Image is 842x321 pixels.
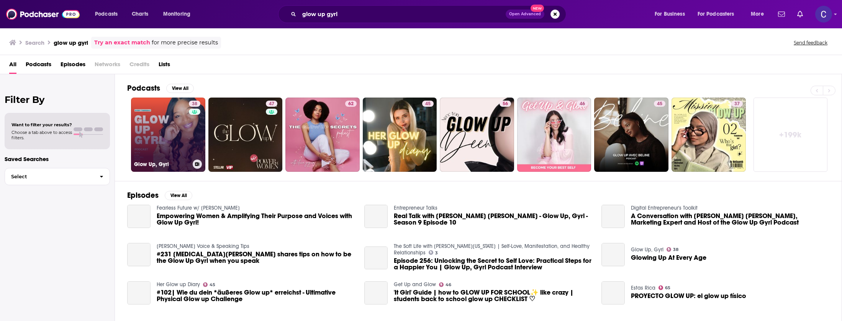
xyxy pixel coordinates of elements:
[731,101,743,107] a: 37
[631,254,706,261] a: Glowing Up At Every Age
[157,243,249,249] a: Leighannes Voice & Speaking Tips
[517,98,591,172] a: 46
[158,8,200,20] button: open menu
[439,282,452,287] a: 46
[775,8,788,21] a: Show notifications dropdown
[631,213,829,226] a: A Conversation with Kyra Mitchell Lewis, Marketing Expert and Host of the Glow Up Gyrl Podcast
[363,98,437,172] a: 45
[446,283,451,287] span: 46
[166,84,194,93] button: View All
[127,83,160,93] h2: Podcasts
[601,281,625,305] a: PROYECTO GLOW UP: el glow up físico
[90,8,128,20] button: open menu
[364,246,388,270] a: Episode 256: Unlocking the Secret to Self Love: Practical Steps for a Happier You | Glow Up, Gyrl...
[189,101,200,107] a: 38
[394,289,592,302] a: 'It Girl' Guide | how to GLOW UP FOR SCHOOL✨ like crazy | students back to school glow up CHECKLI...
[751,9,764,20] span: More
[157,289,355,302] a: #102| Wie du dein *äußeres Glow up* erreichst - Ultimative Physical Glow up Challenge
[6,7,80,21] img: Podchaser - Follow, Share and Rate Podcasts
[815,6,832,23] img: User Profile
[654,101,665,107] a: 45
[25,39,44,46] h3: Search
[577,101,588,107] a: 46
[9,58,16,74] a: All
[631,293,746,299] a: PROYECTO GLOW UP: el glow up físico
[266,101,277,107] a: 47
[127,191,192,200] a: EpisodesView All
[580,100,585,108] span: 46
[394,243,590,256] a: The Soft Life with Candy Washington | Self-Love, Manifestation, and Healthy Relationships
[85,45,129,50] div: Keywords by Traffic
[734,100,740,108] span: 37
[12,20,18,26] img: website_grey.svg
[5,168,110,185] button: Select
[134,161,190,168] h3: Glow Up, Gyrl
[165,191,192,200] button: View All
[673,248,678,251] span: 38
[655,9,685,20] span: For Business
[509,12,541,16] span: Open Advanced
[94,38,150,47] a: Try an exact match
[157,251,355,264] span: #231 [MEDICAL_DATA][PERSON_NAME] shares tips on how to be the Glow Up Gyrl when you speak
[693,8,745,20] button: open menu
[745,8,773,20] button: open menu
[5,174,93,179] span: Select
[506,10,544,19] button: Open AdvancedNew
[815,6,832,23] span: Logged in as publicityxxtina
[192,100,197,108] span: 38
[163,9,190,20] span: Monitoring
[631,213,829,226] span: A Conversation with [PERSON_NAME] [PERSON_NAME], Marketing Expert and Host of the Glow Up Gyrl Po...
[594,98,668,172] a: 45
[269,100,274,108] span: 47
[435,251,438,255] span: 3
[601,205,625,228] a: A Conversation with Kyra Mitchell Lewis, Marketing Expert and Host of the Glow Up Gyrl Podcast
[210,283,215,287] span: 45
[152,38,218,47] span: for more precise results
[503,100,508,108] span: 56
[129,58,149,74] span: Credits
[157,213,355,226] span: Empowering Women & Amplifying Their Purpose and Voices with Glow Up Gyrl!
[631,285,655,291] a: Estas Rica
[440,98,514,172] a: 56
[672,98,746,172] a: 37
[21,12,38,18] div: v 4.0.25
[425,100,431,108] span: 45
[698,9,734,20] span: For Podcasters
[95,9,118,20] span: Podcasts
[657,100,662,108] span: 45
[791,39,830,46] button: Send feedback
[61,58,85,74] a: Episodes
[11,122,72,127] span: Want to filter your results?
[422,101,434,107] a: 45
[667,247,679,252] a: 38
[665,286,670,290] span: 65
[127,83,194,93] a: PodcastsView All
[285,5,573,23] div: Search podcasts, credits, & more...
[345,101,357,107] a: 62
[127,205,151,228] a: Empowering Women & Amplifying Their Purpose and Voices with Glow Up Gyrl!
[157,281,200,288] a: Her Glow up Diary
[394,205,437,211] a: Entrepreneur Talks
[429,250,438,255] a: 3
[394,213,592,226] a: Real Talk with Kyra Mitchell Lewis - Glow Up, Gyrl - Season 9 Episode 10
[127,281,151,305] a: #102| Wie du dein *äußeres Glow up* erreichst - Ultimative Physical Glow up Challenge
[5,155,110,163] p: Saved Searches
[531,5,544,12] span: New
[364,281,388,305] a: 'It Girl' Guide | how to GLOW UP FOR SCHOOL✨ like crazy | students back to school glow up CHECKLI...
[649,8,695,20] button: open menu
[601,243,625,266] a: Glowing Up At Every Age
[348,100,354,108] span: 62
[364,205,388,228] a: Real Talk with Kyra Mitchell Lewis - Glow Up, Gyrl - Season 9 Episode 10
[159,58,170,74] a: Lists
[95,58,120,74] span: Networks
[76,44,82,51] img: tab_keywords_by_traffic_grey.svg
[54,39,88,46] h3: glow up gyrl
[285,98,360,172] a: 62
